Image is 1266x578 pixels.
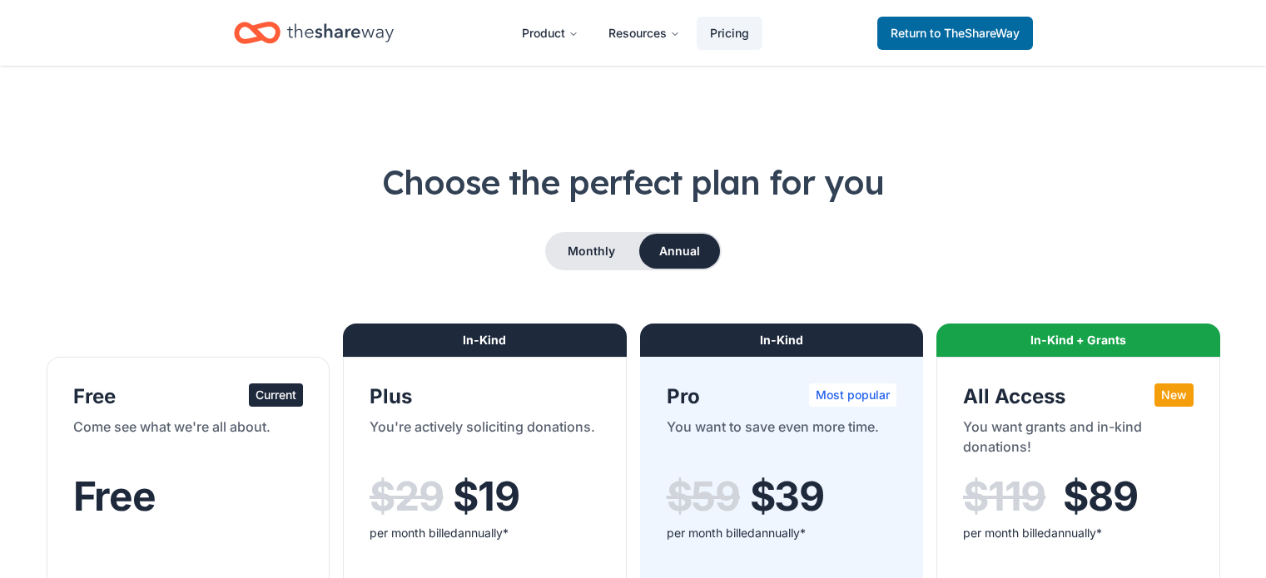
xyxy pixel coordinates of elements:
[697,17,762,50] a: Pricing
[509,13,762,52] nav: Main
[877,17,1033,50] a: Returnto TheShareWay
[640,324,924,357] div: In-Kind
[453,473,519,520] span: $ 19
[667,417,897,463] div: You want to save even more time.
[509,17,592,50] button: Product
[963,417,1194,463] div: You want grants and in-kind donations!
[963,383,1194,410] div: All Access
[40,159,1226,205] h1: Choose the perfect plan for you
[936,324,1220,357] div: In-Kind + Grants
[667,523,897,543] div: per month billed annually*
[73,383,304,410] div: Free
[891,23,1020,43] span: Return
[1154,383,1194,407] div: New
[343,324,627,357] div: In-Kind
[370,383,600,410] div: Plus
[249,383,303,407] div: Current
[639,234,720,269] button: Annual
[750,473,824,520] span: $ 39
[234,13,394,52] a: Home
[547,234,636,269] button: Monthly
[595,17,693,50] button: Resources
[930,26,1020,40] span: to TheShareWay
[370,417,600,463] div: You're actively soliciting donations.
[73,472,156,521] span: Free
[809,383,896,407] div: Most popular
[73,417,304,463] div: Come see what we're all about.
[1063,473,1137,520] span: $ 89
[370,523,600,543] div: per month billed annually*
[667,383,897,410] div: Pro
[963,523,1194,543] div: per month billed annually*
